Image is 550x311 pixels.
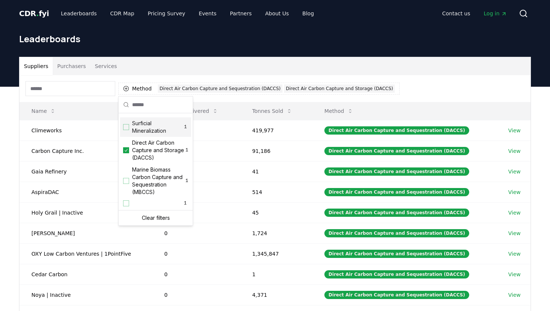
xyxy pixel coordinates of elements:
[55,7,320,20] nav: Main
[224,7,258,20] a: Partners
[508,250,520,258] a: View
[152,202,240,223] td: 0
[324,167,469,176] div: Direct Air Carbon Capture and Sequestration (DACCS)
[19,9,49,18] span: CDR fyi
[104,7,140,20] a: CDR Map
[186,147,188,153] span: 1
[508,147,520,155] a: View
[240,264,312,284] td: 1
[240,202,312,223] td: 45
[19,202,152,223] td: Holy Grail | Inactive
[240,120,312,141] td: 419,977
[240,141,312,161] td: 91,186
[508,291,520,299] a: View
[19,141,152,161] td: Carbon Capture Inc.
[152,264,240,284] td: 0
[19,182,152,202] td: AspiraDAC
[284,84,395,93] div: Direct Air Carbon Capture and Storage (DACCS)
[19,243,152,264] td: OXY Low Carbon Ventures | 1PointFive
[484,10,507,17] span: Log in
[324,209,469,217] div: Direct Air Carbon Capture and Sequestration (DACCS)
[19,33,531,45] h1: Leaderboards
[132,120,183,135] span: Surficial Mineralization
[324,270,469,278] div: Direct Air Carbon Capture and Sequestration (DACCS)
[436,7,513,20] nav: Main
[55,7,103,20] a: Leaderboards
[508,127,520,134] a: View
[240,223,312,243] td: 1,724
[186,178,188,184] span: 1
[436,7,476,20] a: Contact us
[508,271,520,278] a: View
[246,104,298,118] button: Tonnes Sold
[36,9,39,18] span: .
[508,188,520,196] a: View
[25,104,62,118] button: Name
[132,166,186,196] span: Marine Biomass Carbon Capture and Sequestration (MBCCS)
[324,147,469,155] div: Direct Air Carbon Capture and Sequestration (DACCS)
[19,223,152,243] td: [PERSON_NAME]
[183,124,188,130] span: 1
[508,209,520,216] a: View
[19,284,152,305] td: Noya | Inactive
[120,212,191,224] div: Clear filters
[152,161,240,182] td: 11
[259,7,295,20] a: About Us
[91,57,122,75] button: Services
[152,223,240,243] td: 0
[324,188,469,196] div: Direct Air Carbon Capture and Sequestration (DACCS)
[508,230,520,237] a: View
[324,291,469,299] div: Direct Air Carbon Capture and Sequestration (DACCS)
[152,141,240,161] td: 237
[324,229,469,237] div: Direct Air Carbon Capture and Sequestration (DACCS)
[324,126,469,135] div: Direct Air Carbon Capture and Sequestration (DACCS)
[142,7,191,20] a: Pricing Survey
[53,57,91,75] button: Purchasers
[19,120,152,141] td: Climeworks
[152,243,240,264] td: 0
[182,200,188,206] span: 1
[240,161,312,182] td: 41
[152,284,240,305] td: 0
[19,57,53,75] button: Suppliers
[240,284,312,305] td: 4,371
[132,139,186,161] span: Direct Air Carbon Capture and Storage (DACCS)
[324,250,469,258] div: Direct Air Carbon Capture and Sequestration (DACCS)
[508,168,520,175] a: View
[318,104,359,118] button: Method
[296,7,320,20] a: Blog
[193,7,222,20] a: Events
[19,8,49,19] a: CDR.fyi
[240,243,312,264] td: 1,345,847
[19,161,152,182] td: Gaia Refinery
[152,182,240,202] td: 9
[19,264,152,284] td: Cedar Carbon
[158,84,282,93] div: Direct Air Carbon Capture and Sequestration (DACCS)
[152,120,240,141] td: 1,073
[118,83,400,95] button: MethodDirect Air Carbon Capture and Sequestration (DACCS)Direct Air Carbon Capture and Storage (D...
[478,7,513,20] a: Log in
[240,182,312,202] td: 514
